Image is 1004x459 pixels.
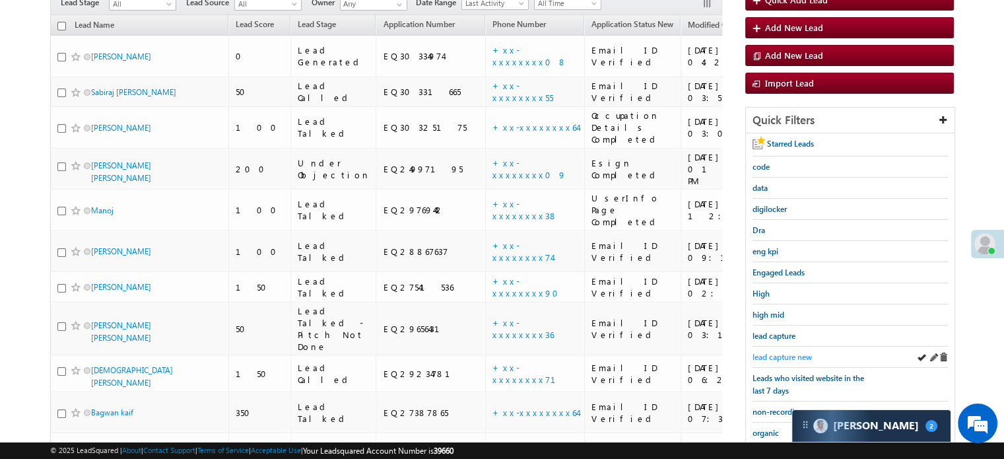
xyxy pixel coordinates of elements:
[688,275,770,299] div: [DATE] 02:58 PM
[291,17,343,34] a: Lead Stage
[298,240,370,264] div: Lead Talked
[591,401,675,425] div: Email ID Verified
[753,162,770,172] span: code
[236,204,284,216] div: 100
[765,77,814,88] span: Import Lead
[236,163,284,175] div: 200
[492,122,578,133] a: +xx-xxxxxxxx64
[753,428,779,438] span: organic
[236,407,284,419] div: 350
[791,409,951,442] div: carter-dragCarter[PERSON_NAME]2
[753,407,803,417] span: non-recording
[688,116,770,139] div: [DATE] 03:08 PM
[688,80,770,104] div: [DATE] 03:55 PM
[492,44,567,67] a: +xx-xxxxxxxx08
[383,86,479,98] div: EQ30331665
[22,69,55,87] img: d_60004797649_company_0_60004797649
[688,240,770,264] div: [DATE] 09:15 PM
[298,19,336,29] span: Lead Stage
[236,323,284,335] div: 50
[753,183,768,193] span: data
[376,17,461,34] a: Application Number
[591,157,675,181] div: Esign Completed
[688,44,770,68] div: [DATE] 04:25 PM
[383,246,479,258] div: EQ28867637
[251,446,301,454] a: Acceptable Use
[143,446,195,454] a: Contact Support
[746,108,954,133] div: Quick Filters
[688,20,732,30] span: Modified On
[236,122,284,133] div: 100
[492,317,554,340] a: +xx-xxxxxxxx36
[591,275,675,299] div: Email ID Verified
[298,80,370,104] div: Lead Called
[298,157,370,181] div: Under Objection
[298,305,370,353] div: Lead Talked - Pitch Not Done
[753,373,864,396] span: Leads who visited website in the last 7 days
[383,204,479,216] div: EQ29769442
[753,267,805,277] span: Engaged Leads
[91,320,151,343] a: [PERSON_NAME] [PERSON_NAME]
[492,407,578,418] a: +xx-xxxxxxxx64
[688,401,770,425] div: [DATE] 07:36 PM
[298,401,370,425] div: Lead Talked
[17,122,241,348] textarea: Type your message and hit 'Enter'
[383,281,479,293] div: EQ27541536
[753,331,795,341] span: lead capture
[91,407,133,417] a: Bagwan kaif
[492,275,566,299] a: +xx-xxxxxxxx90
[591,362,675,386] div: Email ID Verified
[688,198,770,222] div: [DATE] 12:03 AM
[383,368,479,380] div: EQ29234781
[492,80,553,103] a: +xx-xxxxxxxx55
[753,310,784,320] span: high mid
[767,139,814,149] span: Starred Leads
[91,52,151,61] a: [PERSON_NAME]
[492,198,558,221] a: +xx-xxxxxxxx38
[383,19,454,29] span: Application Number
[492,19,546,29] span: Phone Number
[298,362,370,386] div: Lead Called
[298,44,370,68] div: Lead Generated
[486,17,552,34] a: Phone Number
[91,205,114,215] a: Manoj
[122,446,141,454] a: About
[925,420,937,432] span: 2
[68,18,121,35] a: Lead Name
[688,317,770,341] div: [DATE] 03:13 PM
[383,122,479,133] div: EQ30325175
[303,446,453,456] span: Your Leadsquared Account Number is
[236,86,284,98] div: 50
[492,362,572,385] a: +xx-xxxxxxxx71
[298,116,370,139] div: Lead Talked
[765,22,823,33] span: Add New Lead
[753,204,787,214] span: digilocker
[434,446,453,456] span: 39660
[50,444,453,457] span: © 2025 LeadSquared | | | | |
[298,198,370,222] div: Lead Talked
[383,50,479,62] div: EQ30334974
[591,19,673,29] span: Application Status New
[236,19,274,29] span: Lead Score
[69,69,222,87] div: Chat with us now
[217,7,248,38] div: Minimize live chat window
[800,419,811,430] img: carter-drag
[492,157,566,180] a: +xx-xxxxxxxx09
[492,240,552,263] a: +xx-xxxxxxxx74
[236,50,284,62] div: 0
[591,192,675,228] div: UserInfo Page Completed
[236,246,284,258] div: 100
[383,323,479,335] div: EQ29656431
[91,365,173,388] a: [DEMOGRAPHIC_DATA][PERSON_NAME]
[591,317,675,341] div: Email ID Verified
[383,407,479,419] div: EQ27387865
[813,419,828,433] img: Carter
[180,359,240,377] em: Start Chat
[681,17,751,34] a: Modified On (sorted descending)
[91,282,151,292] a: [PERSON_NAME]
[591,110,675,145] div: Occupation Details Completed
[236,368,284,380] div: 150
[91,87,176,97] a: Sabiraj [PERSON_NAME]
[91,160,151,183] a: [PERSON_NAME] [PERSON_NAME]
[591,80,675,104] div: Email ID Verified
